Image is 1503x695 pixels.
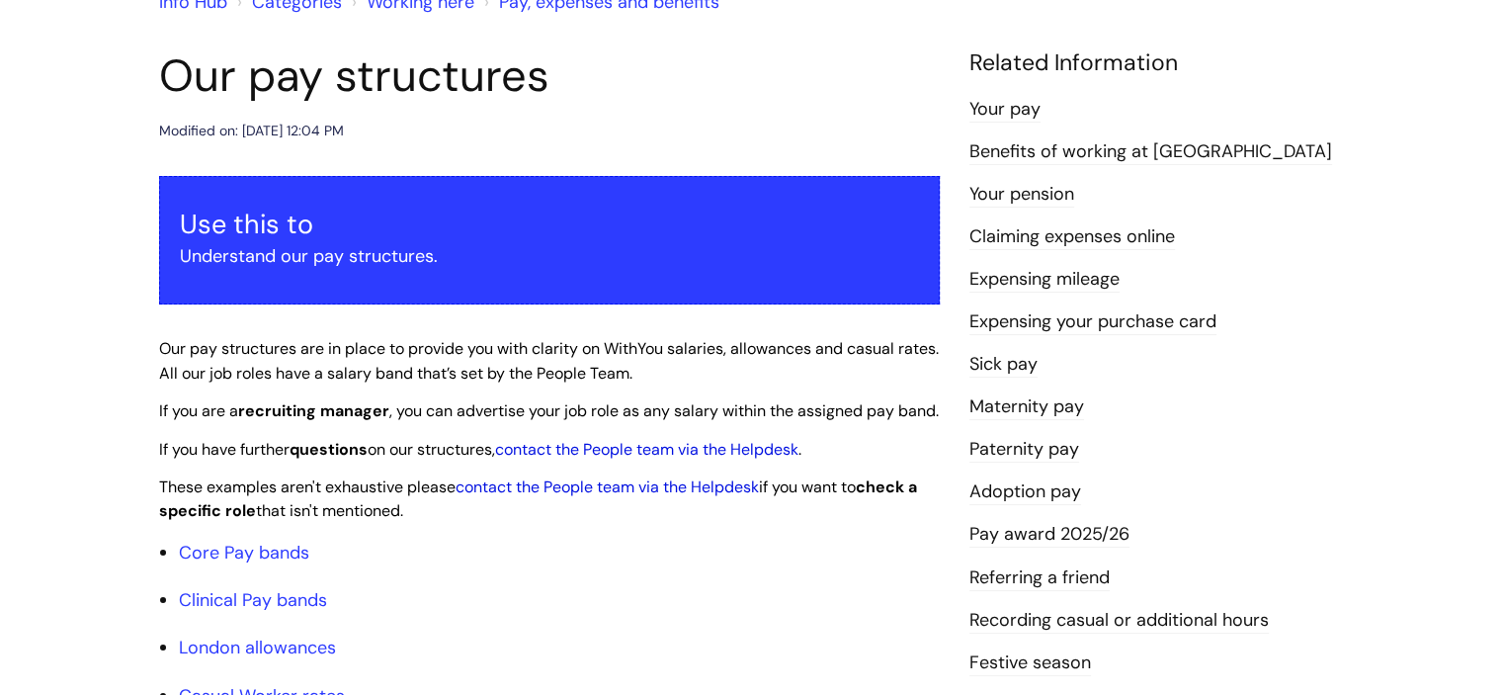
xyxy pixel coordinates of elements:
[969,522,1129,548] a: Pay award 2025/26
[159,49,940,103] h1: Our pay structures
[159,439,801,460] span: If you have further on our structures, .
[159,338,939,384] span: Our pay structures are in place to provide you with clarity on WithYou salaries, allowances and c...
[180,209,919,240] h3: Use this to
[969,437,1079,463] a: Paternity pay
[159,477,917,522] span: These examples aren't exhaustive please if you want to that isn't mentioned.
[179,636,336,659] a: London allowances
[179,588,327,612] a: Clinical Pay bands
[969,309,1216,335] a: Expensing your purchase card
[290,439,368,460] strong: questions
[159,119,344,143] div: Modified on: [DATE] 12:04 PM
[969,394,1084,420] a: Maternity pay
[179,541,309,565] a: Core Pay bands
[969,97,1041,123] a: Your pay
[159,400,939,421] span: If you are a , you can advertise your job role as any salary within the assigned pay band.
[969,651,1091,676] a: Festive season
[969,182,1074,208] a: Your pension
[969,139,1332,165] a: Benefits of working at [GEOGRAPHIC_DATA]
[969,608,1269,634] a: Recording casual or additional hours
[969,224,1175,250] a: Claiming expenses online
[969,352,1038,378] a: Sick pay
[969,479,1081,505] a: Adoption pay
[495,439,798,460] a: contact the People team via the Helpdesk
[969,49,1345,77] h4: Related Information
[969,267,1120,293] a: Expensing mileage
[238,400,389,421] strong: recruiting manager
[456,477,759,497] a: contact the People team via the Helpdesk
[180,240,919,272] p: Understand our pay structures.
[969,565,1110,591] a: Referring a friend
